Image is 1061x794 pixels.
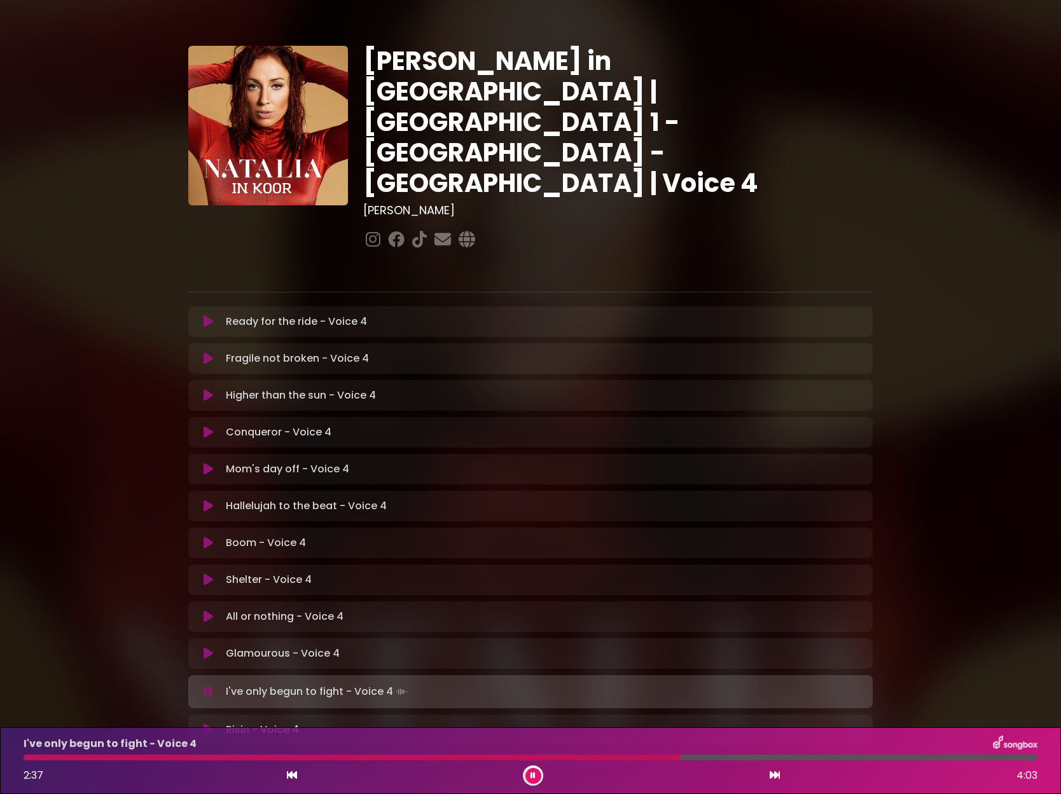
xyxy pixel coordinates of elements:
[363,46,873,198] h1: [PERSON_NAME] in [GEOGRAPHIC_DATA] | [GEOGRAPHIC_DATA] 1 - [GEOGRAPHIC_DATA] - [GEOGRAPHIC_DATA] ...
[226,351,369,366] p: Fragile not broken - Voice 4
[393,683,411,701] img: waveform4.gif
[188,46,348,205] img: YTVS25JmS9CLUqXqkEhs
[226,646,340,661] p: Glamourous - Voice 4
[226,535,306,551] p: Boom - Voice 4
[1016,768,1037,783] span: 4:03
[226,388,376,403] p: Higher than the sun - Voice 4
[226,572,312,587] p: Shelter - Voice 4
[226,462,349,477] p: Mom's day off - Voice 4
[226,425,331,440] p: Conqueror - Voice 4
[24,768,43,783] span: 2:37
[226,314,367,329] p: Ready for the ride - Voice 4
[226,722,299,737] p: Risin - Voice 4
[24,736,197,751] p: I've only begun to fight - Voice 4
[226,683,411,701] p: I've only begun to fight - Voice 4
[226,609,343,624] p: All or nothing - Voice 4
[993,736,1037,752] img: songbox-logo-white.png
[226,498,387,514] p: Hallelujah to the beat - Voice 4
[363,203,873,217] h3: [PERSON_NAME]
